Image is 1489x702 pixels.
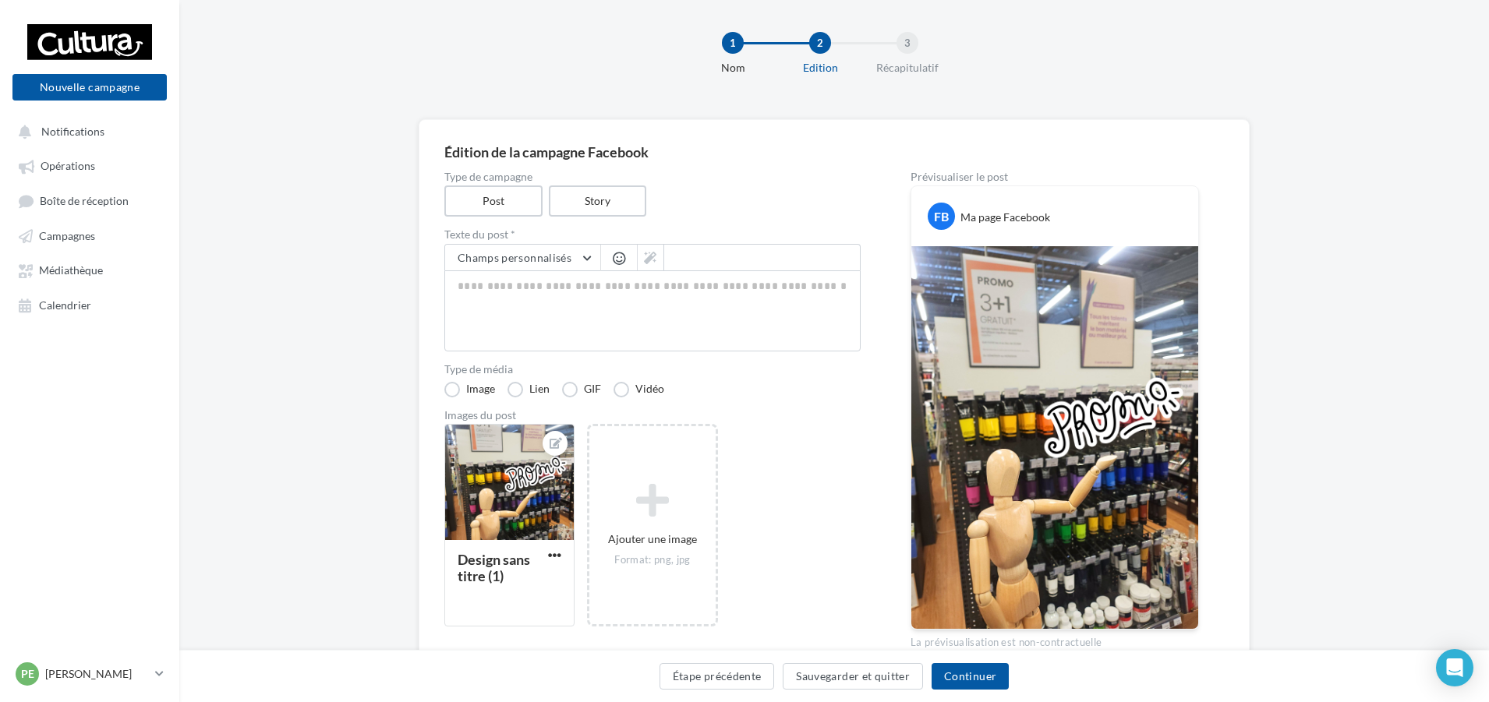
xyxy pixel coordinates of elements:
[928,203,955,230] div: FB
[9,291,170,319] a: Calendrier
[9,151,170,179] a: Opérations
[911,171,1199,182] div: Prévisualiser le post
[444,410,861,421] div: Images du post
[897,32,918,54] div: 3
[770,60,870,76] div: Edition
[39,229,95,242] span: Campagnes
[445,245,600,271] button: Champs personnalisés
[549,185,647,217] label: Story
[444,382,495,397] label: Image
[809,32,831,54] div: 2
[12,74,167,101] button: Nouvelle campagne
[960,210,1050,225] div: Ma page Facebook
[783,663,923,690] button: Sauvegarder et quitter
[458,551,530,584] div: Design sans titre (1)
[12,659,167,689] a: Pe [PERSON_NAME]
[39,298,91,312] span: Calendrier
[458,251,571,264] span: Champs personnalisés
[444,145,1224,159] div: Édition de la campagne Facebook
[444,364,861,375] label: Type de média
[444,171,861,182] label: Type de campagne
[932,663,1009,690] button: Continuer
[21,666,34,682] span: Pe
[9,186,170,215] a: Boîte de réception
[41,125,104,138] span: Notifications
[41,160,95,173] span: Opérations
[508,382,550,397] label: Lien
[9,117,164,145] button: Notifications
[722,32,744,54] div: 1
[562,382,601,397] label: GIF
[39,264,103,277] span: Médiathèque
[911,630,1199,650] div: La prévisualisation est non-contractuelle
[614,382,664,397] label: Vidéo
[45,666,149,682] p: [PERSON_NAME]
[1436,649,1473,686] div: Open Intercom Messenger
[858,60,957,76] div: Récapitulatif
[660,663,775,690] button: Étape précédente
[683,60,783,76] div: Nom
[9,256,170,284] a: Médiathèque
[444,185,543,217] label: Post
[9,221,170,249] a: Campagnes
[40,194,129,207] span: Boîte de réception
[444,229,861,240] label: Texte du post *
